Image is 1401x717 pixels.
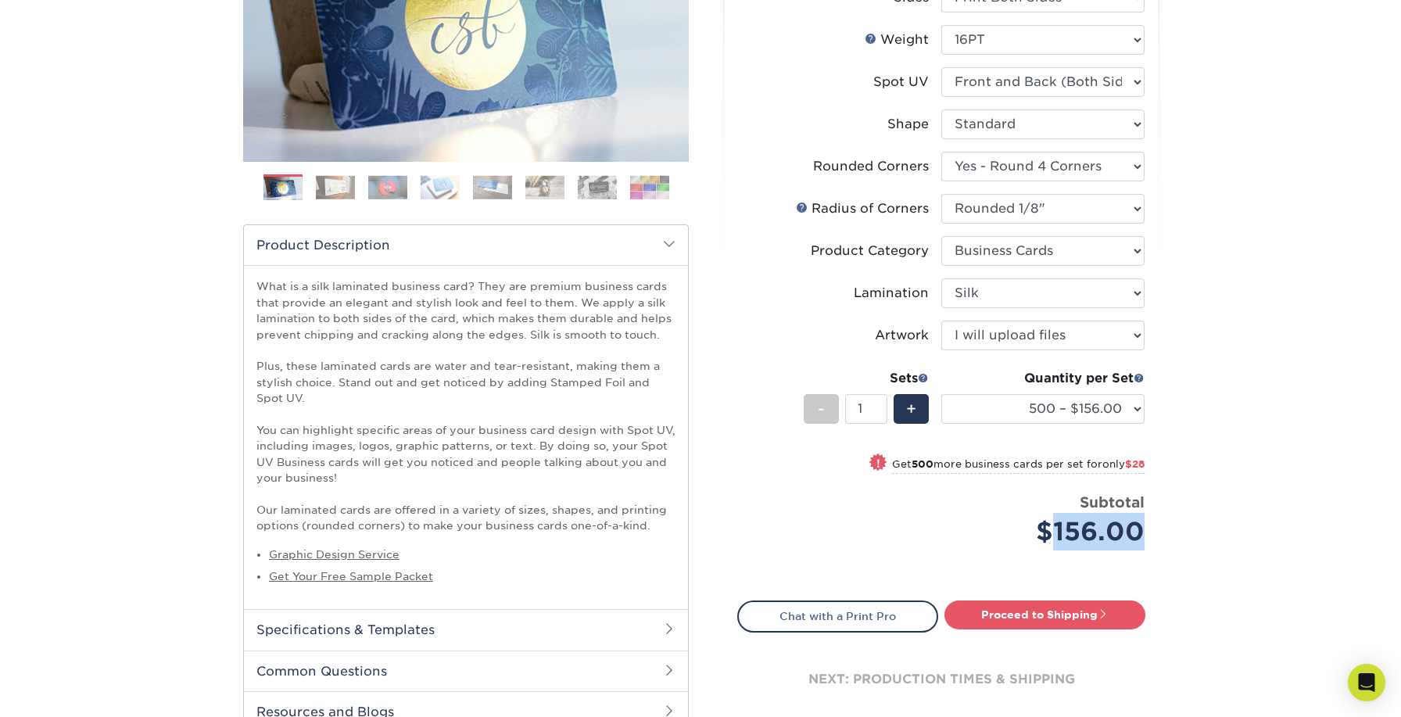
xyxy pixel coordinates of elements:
[630,175,669,199] img: Business Cards 08
[737,600,938,632] a: Chat with a Print Pro
[941,369,1145,388] div: Quantity per Set
[269,548,400,561] a: Graphic Design Service
[316,175,355,199] img: Business Cards 02
[1102,458,1145,470] span: only
[368,175,407,199] img: Business Cards 03
[887,115,929,134] div: Shape
[912,458,933,470] strong: 500
[525,175,564,199] img: Business Cards 06
[892,458,1145,474] small: Get more business cards per set for
[473,175,512,199] img: Business Cards 05
[854,284,929,303] div: Lamination
[873,73,929,91] div: Spot UV
[1080,493,1145,511] strong: Subtotal
[796,199,929,218] div: Radius of Corners
[1348,664,1385,701] div: Open Intercom Messenger
[804,369,929,388] div: Sets
[263,169,303,208] img: Business Cards 01
[876,455,880,471] span: !
[944,600,1145,629] a: Proceed to Shipping
[578,175,617,199] img: Business Cards 07
[875,326,929,345] div: Artwork
[244,651,688,691] h2: Common Questions
[865,30,929,49] div: Weight
[906,397,916,421] span: +
[1125,458,1145,470] span: $28
[811,242,929,260] div: Product Category
[818,397,825,421] span: -
[953,513,1145,550] div: $156.00
[269,570,433,583] a: Get Your Free Sample Packet
[4,669,133,712] iframe: Google Customer Reviews
[244,225,688,265] h2: Product Description
[256,278,675,533] p: What is a silk laminated business card? They are premium business cards that provide an elegant a...
[244,609,688,650] h2: Specifications & Templates
[421,175,460,199] img: Business Cards 04
[813,157,929,176] div: Rounded Corners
